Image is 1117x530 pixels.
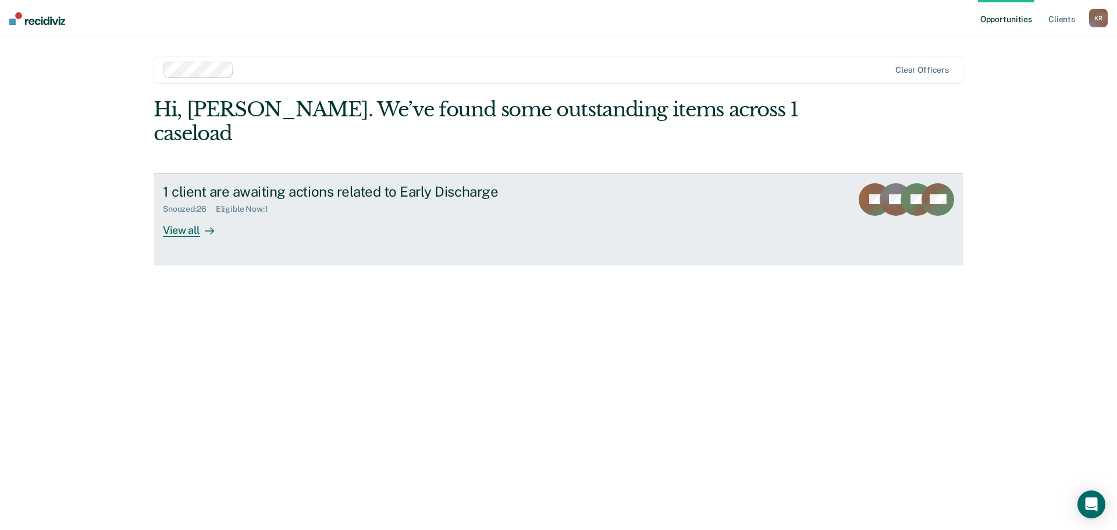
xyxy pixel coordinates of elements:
button: KR [1089,9,1108,27]
div: Clear officers [895,65,949,75]
img: Recidiviz [9,12,65,25]
div: K R [1089,9,1108,27]
div: 1 client are awaiting actions related to Early Discharge [163,183,571,200]
div: View all [163,214,228,237]
div: Eligible Now : 1 [216,204,278,214]
div: Snoozed : 26 [163,204,216,214]
div: Hi, [PERSON_NAME]. We’ve found some outstanding items across 1 caseload [154,98,802,145]
a: 1 client are awaiting actions related to Early DischargeSnoozed:26Eligible Now:1View all [154,173,963,265]
div: Open Intercom Messenger [1077,490,1105,518]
